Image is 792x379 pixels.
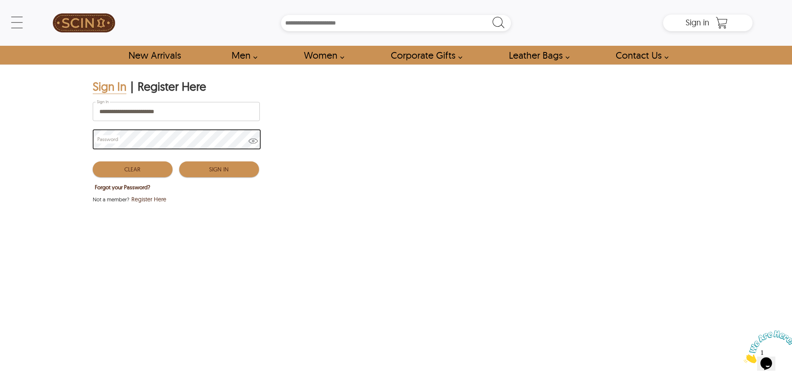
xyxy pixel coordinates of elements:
a: Shop New Arrivals [119,46,190,64]
img: SCIN [53,4,115,42]
button: Forgot your Password? [93,182,152,193]
button: Clear [93,161,173,177]
a: Shop Leather Bags [499,46,574,64]
span: Not a member? [93,195,129,203]
iframe: fb:login_button Facebook Social Plugin [197,208,296,224]
div: Sign In [93,79,126,94]
div: Register Here [138,79,206,94]
img: Chat attention grabber [3,3,55,36]
iframe: Sign in with Google Button [89,207,197,225]
iframe: chat widget [740,327,792,367]
a: contact-us [606,46,673,64]
div: | [131,79,133,94]
span: Register Here [131,195,166,203]
a: Shop Leather Corporate Gifts [381,46,467,64]
a: shop men's leather jackets [222,46,262,64]
a: SCIN [39,4,128,42]
a: Sign in [686,20,709,27]
span: Sign in [686,17,709,27]
button: Sign In [179,161,259,177]
a: Shop Women Leather Jackets [294,46,349,64]
a: Shopping Cart [713,17,730,29]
